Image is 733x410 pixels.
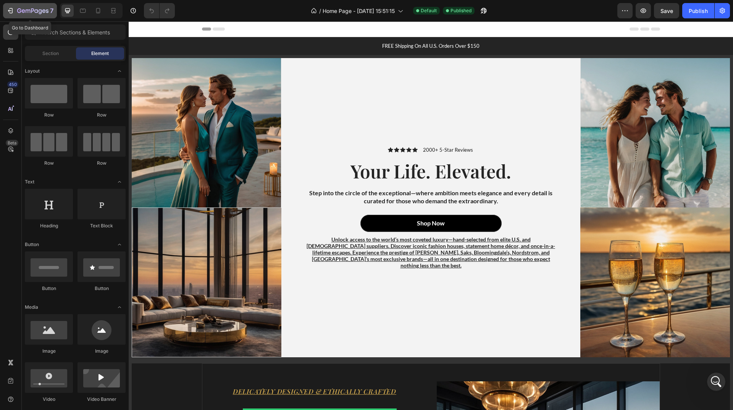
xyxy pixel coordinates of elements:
strong: Step into the circle of the exceptional—where ambition meets elegance and every detail is curated... [181,168,424,183]
img: gempages_581300735749128787-81366e12-4b00-450f-9269-cd1e839222d6.jpg [452,37,601,186]
div: Row [77,160,126,167]
span: Toggle open [113,301,126,313]
span: Section [42,50,59,57]
button: 7 [3,3,57,18]
div: Beta [6,140,18,146]
p: 7 [50,6,53,15]
span: Text [25,178,34,185]
div: Shop Now [288,198,316,206]
div: Row [25,112,73,118]
span: Toggle open [113,238,126,251]
div: Text Block [77,222,126,229]
button: Publish [682,3,714,18]
div: Row [25,160,73,167]
span: / [319,7,321,15]
div: Button [25,285,73,292]
span: Button [25,241,39,248]
div: 450 [7,81,18,88]
span: Element [91,50,109,57]
button: Save [654,3,679,18]
div: Image [25,348,73,355]
span: Media [25,304,38,311]
button: Shop Now [232,193,373,211]
img: gempages_581300735749128787-fd627539-2034-4986-b6d5-a677fd53a12c.jpg [452,186,601,336]
div: Button [77,285,126,292]
p: 2000+ 5-Star Reviews [294,125,344,132]
div: Video [25,396,73,403]
div: Undo/Redo [144,3,175,18]
div: Video Banner [77,396,126,403]
span: Default [421,7,437,14]
div: Publish [689,7,708,15]
div: Row [77,112,126,118]
u: Unlock access to the world’s most coveted luxury—hand-selected from elite U.S. and [DEMOGRAPHIC_D... [178,215,426,247]
span: Toggle open [113,65,126,77]
div: Heading [25,222,73,229]
u: Delicately designed & ethically crafted [104,366,268,374]
iframe: Design area [129,21,733,410]
span: Home Page - [DATE] 15:51:15 [323,7,395,15]
span: Layout [25,68,40,75]
div: Image [77,348,126,355]
h2: Your Life. Elevated. [177,137,428,162]
span: Toggle open [113,176,126,188]
input: Search Sections & Elements [25,24,126,40]
span: Save [660,8,673,14]
iframe: Intercom live chat [707,373,725,391]
span: Published [450,7,471,14]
